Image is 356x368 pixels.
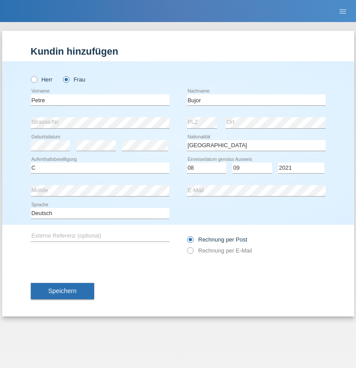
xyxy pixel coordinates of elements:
span: Speichern [48,287,77,294]
a: menu [334,8,352,14]
button: Speichern [31,283,94,300]
input: Rechnung per E-Mail [187,247,193,258]
label: Rechnung per E-Mail [187,247,252,254]
label: Frau [63,76,85,83]
h1: Kundin hinzufügen [31,46,326,57]
label: Rechnung per Post [187,236,247,243]
input: Rechnung per Post [187,236,193,247]
input: Frau [63,76,69,82]
i: menu [338,7,347,16]
label: Herr [31,76,53,83]
input: Herr [31,76,37,82]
